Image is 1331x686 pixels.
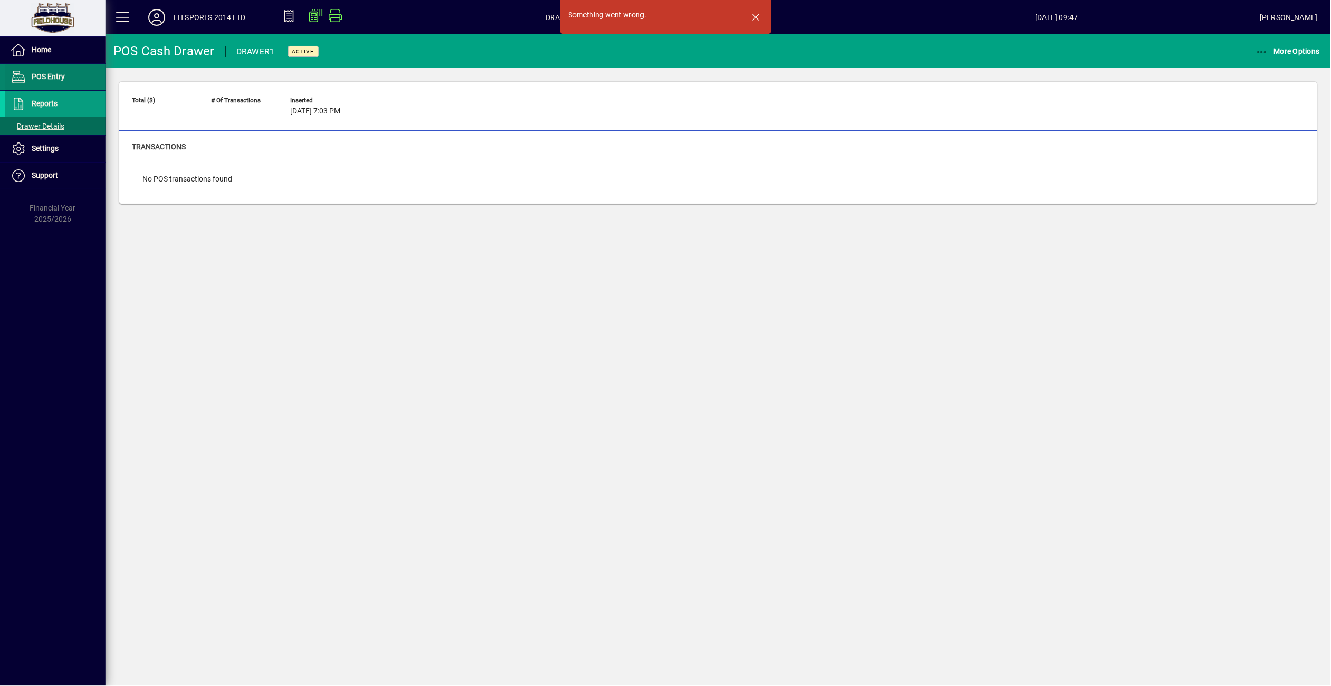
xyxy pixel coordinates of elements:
[854,9,1260,26] span: [DATE] 09:47
[140,8,174,27] button: Profile
[1260,9,1318,26] div: [PERSON_NAME]
[32,171,58,179] span: Support
[290,97,353,104] span: Inserted
[32,45,51,54] span: Home
[132,142,186,151] span: Transactions
[1256,47,1320,55] span: More Options
[545,9,580,26] span: DRAWER1
[211,107,213,116] span: -
[211,97,274,104] span: # of Transactions
[32,144,59,153] span: Settings
[5,136,106,162] a: Settings
[132,97,195,104] span: Total ($)
[113,43,215,60] div: POS Cash Drawer
[5,117,106,135] a: Drawer Details
[32,72,65,81] span: POS Entry
[132,163,243,195] div: No POS transactions found
[290,107,340,116] span: [DATE] 7:03 PM
[174,9,245,26] div: FH SPORTS 2014 LTD
[292,48,314,55] span: Active
[11,122,64,130] span: Drawer Details
[1253,42,1323,61] button: More Options
[236,43,275,60] div: DRAWER1
[5,163,106,189] a: Support
[5,64,106,90] a: POS Entry
[32,99,58,108] span: Reports
[132,107,134,116] span: -
[5,37,106,63] a: Home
